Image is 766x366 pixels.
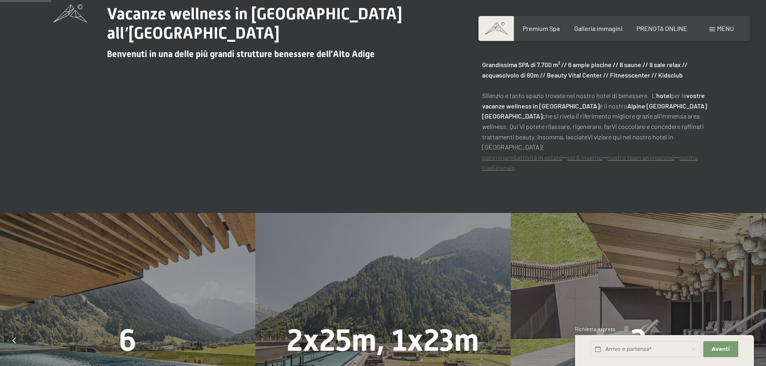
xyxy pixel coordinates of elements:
strong: hotel [656,92,671,99]
span: Vacanze wellness in [GEOGRAPHIC_DATA] all‘[GEOGRAPHIC_DATA] [107,4,402,43]
a: PRENOTA ONLINE [637,25,687,32]
span: Avanti [712,346,730,353]
a: nostro team animazione [607,153,674,161]
a: Premium Spa [523,25,560,32]
a: camminare&attività in estate [482,153,562,161]
a: sci & inverno [567,153,602,161]
strong: vostre vacanze wellness in [GEOGRAPHIC_DATA] [482,92,705,110]
span: 2 [630,323,646,358]
p: Silenzio e tanto spazio trovate nel nostro hotel di benessere. L’ per le è il nostro che si rivel... [482,59,713,173]
span: Menu [717,25,734,32]
span: 2x25m, 1x23m [287,323,479,358]
span: 6 [119,323,136,358]
span: Richiesta express [575,326,615,332]
button: Avanti [703,341,738,358]
a: Galleria immagini [574,25,622,32]
strong: Grandissima SPA di 7.700 m² // 6 ampie piscine // 8 saune // 8 sale relax // acquascivolo di 60m ... [482,61,688,79]
span: Benvenuti in una delle più grandi strutture benessere dell'Alto Adige [107,49,375,59]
